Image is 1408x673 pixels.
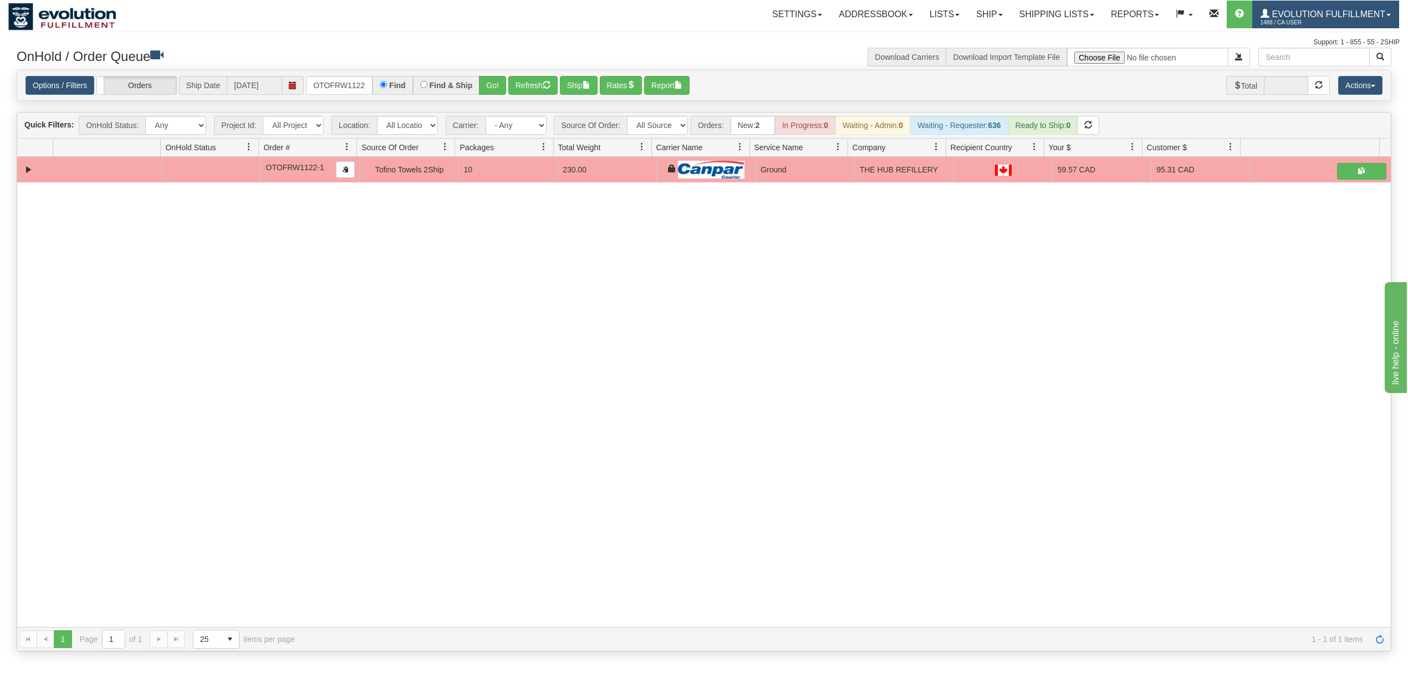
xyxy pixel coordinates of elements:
strong: 0 [899,121,903,130]
button: Copy to clipboard [336,161,355,178]
span: Carrier Name [656,142,703,153]
span: Evolution Fulfillment [1269,9,1385,19]
div: New: [731,116,775,135]
span: Page 1 [54,630,72,648]
span: Customer $ [1147,142,1187,153]
a: Lists [921,1,968,28]
div: Ready to Ship: [1008,116,1078,135]
button: Actions [1338,76,1383,95]
button: Refresh [508,76,558,95]
span: Location: [331,116,377,135]
a: Your $ filter column settings [1123,137,1142,156]
a: OnHold Status filter column settings [239,137,258,156]
span: 1 - 1 of 1 items [310,635,1363,644]
img: CA [995,165,1012,176]
button: Go! [479,76,506,95]
td: 59.57 CAD [1052,157,1151,182]
strong: 0 [1066,121,1070,130]
a: Order # filter column settings [338,137,356,156]
span: OnHold Status [165,142,216,153]
span: items per page [193,630,295,649]
input: Import [1067,48,1228,67]
span: Your $ [1049,142,1071,153]
a: Total Weight filter column settings [632,137,651,156]
a: Settings [764,1,830,28]
button: Ship [560,76,598,95]
strong: 636 [988,121,1001,130]
span: Orders: [691,116,731,135]
span: OnHold Status: [79,116,145,135]
input: Order # [306,76,373,95]
span: Company [853,142,886,153]
a: Packages filter column settings [534,137,553,156]
span: Ship Date [179,76,227,95]
span: Packages [460,142,493,153]
a: Company filter column settings [927,137,946,156]
label: Quick Filters: [24,119,74,130]
iframe: chat widget [1383,280,1407,393]
div: Waiting - Admin: [835,116,910,135]
button: Rates [600,76,642,95]
span: Total [1226,76,1264,95]
span: Project Id: [214,116,263,135]
span: Carrier: [446,116,486,135]
button: Search [1369,48,1391,67]
label: Find [389,81,406,89]
div: In Progress: [775,116,835,135]
span: OTOFRW1122-1 [266,163,324,172]
a: Collapse [22,163,35,177]
span: Page sizes drop down [193,630,239,649]
strong: 2 [756,121,760,130]
input: Page 1 [103,630,125,648]
span: 10 [464,165,473,174]
td: 95.31 CAD [1151,157,1251,182]
span: 230.00 [563,165,586,174]
label: Orders [97,77,176,95]
img: logo1488.jpg [8,3,116,30]
div: Waiting - Requester: [910,116,1008,135]
span: Source Of Order: [554,116,627,135]
label: Find & Ship [430,81,473,89]
td: THE HUB REFILLERY [854,157,953,182]
a: Service Name filter column settings [829,137,848,156]
span: 1488 / CA User [1261,17,1344,28]
span: Page of 1 [80,630,142,649]
span: Recipient Country [951,142,1012,153]
h3: OnHold / Order Queue [17,48,696,64]
span: Total Weight [558,142,601,153]
button: Shipping Documents [1337,163,1386,180]
a: Addressbook [830,1,921,28]
span: 25 [200,634,215,645]
a: Download Import Template File [953,53,1060,62]
img: Canpar [678,161,744,179]
a: Options / Filters [25,76,94,95]
div: grid toolbar [17,113,1391,139]
span: Order # [263,142,289,153]
a: Carrier Name filter column settings [731,137,749,156]
strong: 0 [824,121,828,130]
a: Shipping lists [1011,1,1103,28]
div: Tofino Towels 2Ship [365,164,454,176]
a: Recipient Country filter column settings [1025,137,1044,156]
a: Download Carriers [875,53,939,62]
a: Evolution Fulfillment 1488 / CA User [1252,1,1399,28]
td: Ground [756,157,855,182]
a: Reports [1103,1,1167,28]
input: Search [1258,48,1370,67]
div: Support: 1 - 855 - 55 - 2SHIP [8,38,1400,47]
button: Report [644,76,690,95]
a: Refresh [1371,630,1389,648]
a: Ship [968,1,1011,28]
a: Source Of Order filter column settings [436,137,455,156]
span: select [221,630,239,648]
span: Service Name [754,142,803,153]
span: Source Of Order [361,142,419,153]
a: Customer $ filter column settings [1221,137,1240,156]
div: live help - online [8,7,103,20]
